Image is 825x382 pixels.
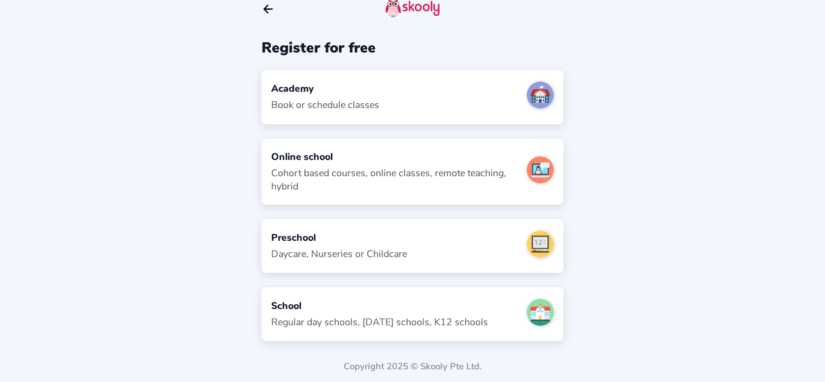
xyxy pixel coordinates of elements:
[262,2,275,16] button: arrow back outline
[262,38,563,57] div: Register for free
[271,167,517,193] div: Cohort based courses, online classes, remote teaching, hybrid
[271,150,517,164] div: Online school
[271,247,407,261] div: Daycare, Nurseries or Childcare
[271,231,407,244] div: Preschool
[271,299,488,313] div: School
[271,316,488,329] div: Regular day schools, [DATE] schools, K12 schools
[271,98,379,112] div: Book or schedule classes
[271,82,379,95] div: Academy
